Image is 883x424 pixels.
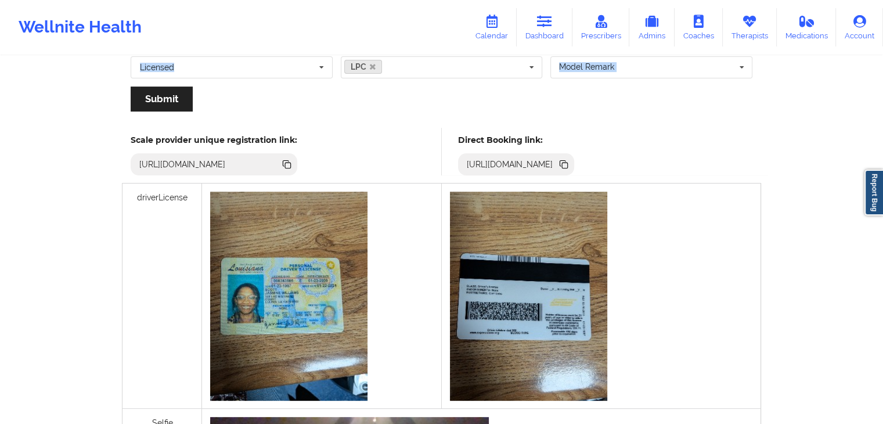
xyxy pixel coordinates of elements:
a: Coaches [675,8,723,46]
div: [URL][DOMAIN_NAME] [135,159,230,170]
a: Account [836,8,883,46]
img: f1599eb1-cea7-46d9-8b02-dbf0300862b9PXL_20241004_154242142.jpg [450,192,607,401]
a: LPC [344,60,383,74]
a: Therapists [723,8,777,46]
div: [URL][DOMAIN_NAME] [462,159,558,170]
div: Licensed [140,63,174,71]
a: Dashboard [517,8,572,46]
h5: Scale provider unique registration link: [131,135,297,145]
button: Submit [131,87,193,112]
div: Model Remark [556,60,631,74]
img: 0ff9a5b7-e22d-4c15-be45-dfb9bedfa9f7PXL_20241004_154236432.jpg [210,192,367,401]
h5: Direct Booking link: [458,135,575,145]
a: Report Bug [864,170,883,215]
a: Medications [777,8,837,46]
a: Prescribers [572,8,630,46]
a: Calendar [467,8,517,46]
div: driverLicense [122,184,202,409]
a: Admins [629,8,675,46]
